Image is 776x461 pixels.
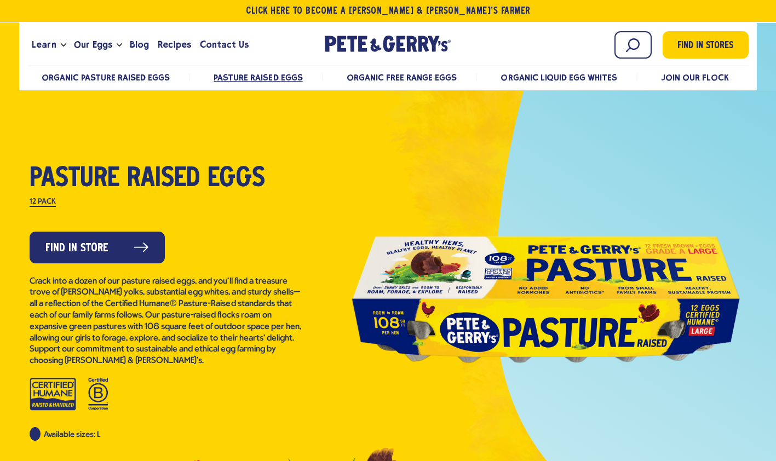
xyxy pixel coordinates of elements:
span: Blog [130,38,149,51]
a: Blog [125,30,153,60]
button: Open the dropdown menu for Learn [61,43,66,47]
a: Join Our Flock [661,72,729,83]
a: Find in Store [30,232,165,263]
span: Find in Store [45,240,108,257]
a: Organic Pasture Raised Eggs [42,72,170,83]
h1: Pasture Raised Eggs [30,165,303,193]
a: Learn [27,30,60,60]
button: Open the dropdown menu for Our Eggs [117,43,122,47]
span: Recipes [158,38,191,51]
span: Available sizes: L [44,431,100,439]
label: 12 Pack [30,198,56,207]
span: Contact Us [200,38,249,51]
span: Learn [32,38,56,51]
nav: desktop product menu [27,65,748,89]
a: Recipes [153,30,196,60]
p: Crack into a dozen of our pasture raised eggs, and you’ll find a treasure trove of [PERSON_NAME] ... [30,276,303,367]
span: Our Eggs [74,38,112,51]
a: Organic Free Range Eggs [347,72,457,83]
a: Our Eggs [70,30,117,60]
input: Search [614,31,652,59]
a: Pasture Raised Eggs [214,72,302,83]
a: Find in Stores [663,31,749,59]
a: Contact Us [196,30,253,60]
span: Find in Stores [677,39,733,54]
a: Organic Liquid Egg Whites [501,72,617,83]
